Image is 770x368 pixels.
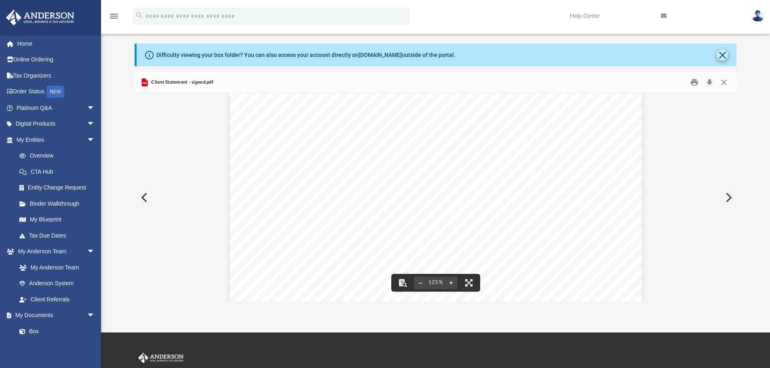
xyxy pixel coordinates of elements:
a: Digital Productsarrow_drop_down [6,116,107,132]
a: [DOMAIN_NAME] [359,52,402,58]
button: Next File [719,186,737,209]
a: Platinum Q&Aarrow_drop_down [6,100,107,116]
a: Meeting Minutes [11,339,103,355]
img: Anderson Advisors Platinum Portal [4,10,77,25]
img: Anderson Advisors Platinum Portal [137,353,185,363]
span: arrow_drop_down [87,132,103,148]
span: arrow_drop_down [87,244,103,260]
button: Zoom out [414,274,427,292]
button: Zoom in [445,274,458,292]
button: Previous File [135,186,152,209]
button: Download [702,76,717,89]
a: My Anderson Teamarrow_drop_down [6,244,103,260]
img: User Pic [752,10,764,22]
div: Current zoom level [427,280,445,285]
a: My Blueprint [11,212,103,228]
a: CTA Hub [11,164,107,180]
a: Entity Change Request [11,180,107,196]
a: Overview [11,148,107,164]
div: Difficulty viewing your box folder? You can also access your account directly on outside of the p... [156,51,456,59]
button: Print [686,76,702,89]
button: Toggle findbar [394,274,411,292]
a: Online Ordering [6,52,107,68]
div: File preview [135,93,737,302]
i: search [135,11,144,20]
button: Enter fullscreen [460,274,478,292]
a: Order StatusNEW [6,84,107,100]
a: Binder Walkthrough [11,196,107,212]
div: NEW [46,86,64,98]
a: Client Referrals [11,291,103,307]
span: arrow_drop_down [87,100,103,116]
span: arrow_drop_down [87,116,103,132]
a: Home [6,36,107,52]
a: My Anderson Team [11,259,99,275]
a: Tax Due Dates [11,227,107,244]
a: Tax Organizers [6,67,107,84]
button: Close [717,76,731,89]
span: arrow_drop_down [87,307,103,324]
a: My Documentsarrow_drop_down [6,307,103,324]
a: Anderson System [11,275,103,292]
a: My Entitiesarrow_drop_down [6,132,107,148]
span: Client Statement - signed.pdf [150,79,213,86]
div: Document Viewer [135,93,737,302]
button: Close [717,49,728,61]
a: Box [11,323,99,339]
div: Preview [135,72,737,302]
i: menu [109,11,119,21]
a: menu [109,15,119,21]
